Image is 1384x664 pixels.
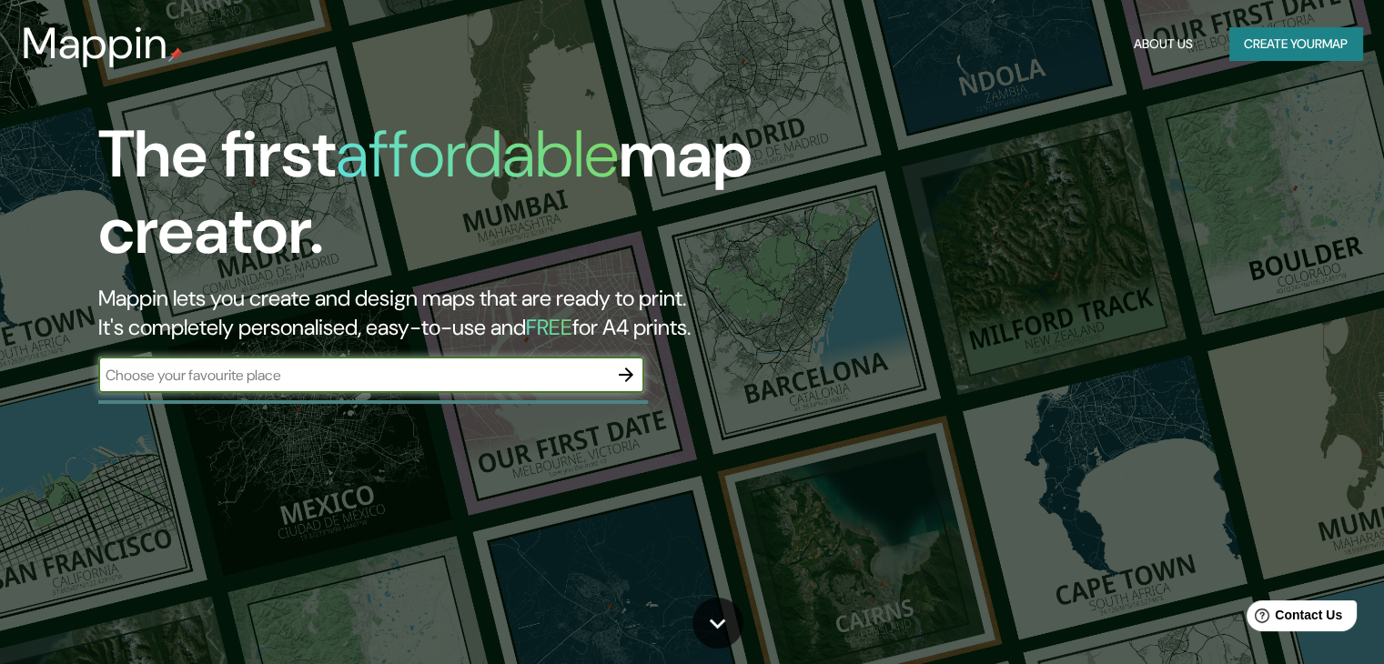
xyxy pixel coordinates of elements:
[98,284,791,342] h2: Mappin lets you create and design maps that are ready to print. It's completely personalised, eas...
[98,365,608,386] input: Choose your favourite place
[526,313,572,341] h5: FREE
[1126,27,1200,61] button: About Us
[22,18,168,69] h3: Mappin
[168,47,183,62] img: mappin-pin
[336,112,619,196] h1: affordable
[1229,27,1362,61] button: Create yourmap
[1222,593,1364,644] iframe: Help widget launcher
[98,116,791,284] h1: The first map creator.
